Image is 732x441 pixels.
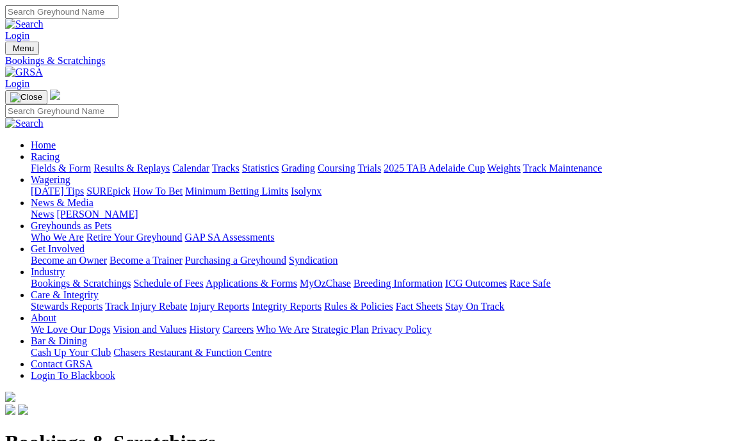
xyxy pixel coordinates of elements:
a: Cash Up Your Club [31,347,111,358]
input: Search [5,5,118,19]
a: Fields & Form [31,163,91,173]
a: Racing [31,151,60,162]
div: Care & Integrity [31,301,727,312]
a: Coursing [318,163,355,173]
div: About [31,324,727,335]
a: Fact Sheets [396,301,443,312]
a: Chasers Restaurant & Function Centre [113,347,272,358]
a: Results & Replays [94,163,170,173]
a: Track Injury Rebate [105,301,187,312]
a: Become an Owner [31,255,107,266]
div: Get Involved [31,255,727,266]
a: Breeding Information [354,278,443,289]
a: Contact GRSA [31,358,92,369]
a: Privacy Policy [371,324,432,335]
a: Rules & Policies [324,301,393,312]
a: Greyhounds as Pets [31,220,111,231]
a: Schedule of Fees [133,278,203,289]
a: Get Involved [31,243,85,254]
a: Vision and Values [113,324,186,335]
a: Purchasing a Greyhound [185,255,286,266]
a: Careers [222,324,254,335]
a: MyOzChase [300,278,351,289]
a: Who We Are [31,232,84,243]
a: Syndication [289,255,338,266]
button: Toggle navigation [5,90,47,104]
a: [DATE] Tips [31,186,84,196]
a: Stay On Track [445,301,504,312]
a: ICG Outcomes [445,278,507,289]
a: Bookings & Scratchings [31,278,131,289]
a: Wagering [31,174,70,185]
img: Search [5,118,44,129]
a: Retire Your Greyhound [86,232,183,243]
a: Login [5,78,29,89]
a: Calendar [172,163,209,173]
div: Racing [31,163,727,174]
a: Minimum Betting Limits [185,186,288,196]
a: Bookings & Scratchings [5,55,727,67]
img: Search [5,19,44,30]
a: Grading [282,163,315,173]
img: logo-grsa-white.png [50,90,60,100]
span: Menu [13,44,34,53]
a: Who We Are [256,324,309,335]
a: Care & Integrity [31,289,99,300]
a: About [31,312,56,323]
div: News & Media [31,209,727,220]
a: Isolynx [291,186,321,196]
a: News [31,209,54,220]
a: Race Safe [509,278,550,289]
div: Wagering [31,186,727,197]
img: Close [10,92,42,102]
a: SUREpick [86,186,130,196]
div: Greyhounds as Pets [31,232,727,243]
a: Industry [31,266,65,277]
a: Login [5,30,29,41]
a: [PERSON_NAME] [56,209,138,220]
a: Statistics [242,163,279,173]
a: Integrity Reports [252,301,321,312]
div: Industry [31,278,727,289]
img: facebook.svg [5,405,15,415]
img: GRSA [5,67,43,78]
a: Applications & Forms [206,278,297,289]
a: History [189,324,220,335]
a: Injury Reports [190,301,249,312]
a: Track Maintenance [523,163,602,173]
div: Bar & Dining [31,347,727,358]
a: 2025 TAB Adelaide Cup [384,163,485,173]
a: News & Media [31,197,94,208]
a: Become a Trainer [110,255,183,266]
a: Stewards Reports [31,301,102,312]
a: We Love Our Dogs [31,324,110,335]
img: logo-grsa-white.png [5,392,15,402]
a: How To Bet [133,186,183,196]
a: Login To Blackbook [31,370,115,381]
a: Tracks [212,163,240,173]
a: Bar & Dining [31,335,87,346]
a: Home [31,140,56,150]
img: twitter.svg [18,405,28,415]
a: Weights [487,163,521,173]
input: Search [5,104,118,118]
a: Strategic Plan [312,324,369,335]
button: Toggle navigation [5,42,39,55]
a: Trials [357,163,381,173]
a: GAP SA Assessments [185,232,275,243]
